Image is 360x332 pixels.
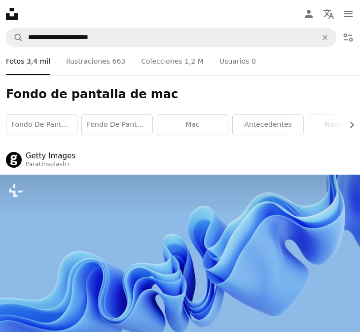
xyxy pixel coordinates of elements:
[314,28,336,47] button: Borrar
[338,4,358,24] button: Menú
[66,47,125,75] a: Ilustraciones 663
[26,161,75,169] div: Para
[82,115,152,135] a: fondo de pantalla
[252,56,256,67] span: 0
[6,115,77,135] a: Fondo de pantalla de MacBook
[6,87,354,103] h1: Fondo de pantalla de mac
[338,28,358,47] button: Filtros
[6,28,23,47] button: Buscar en Unsplash
[39,161,72,168] a: Unsplash+
[157,115,228,135] a: Mac
[299,4,319,24] a: Iniciar sesión / Registrarse
[184,56,204,67] span: 1,2 M
[233,115,303,135] a: antecedentes
[6,8,18,20] a: Inicio — Unsplash
[6,152,22,168] img: Ve al perfil de Getty Images
[6,28,336,47] form: Encuentra imágenes en todo el sitio
[141,47,204,75] a: Colecciones 1,2 M
[26,151,75,161] a: Getty Images
[112,56,125,67] span: 663
[219,47,256,75] a: Usuarios 0
[343,115,354,135] button: desplazar lista a la derecha
[319,4,338,24] button: Idioma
